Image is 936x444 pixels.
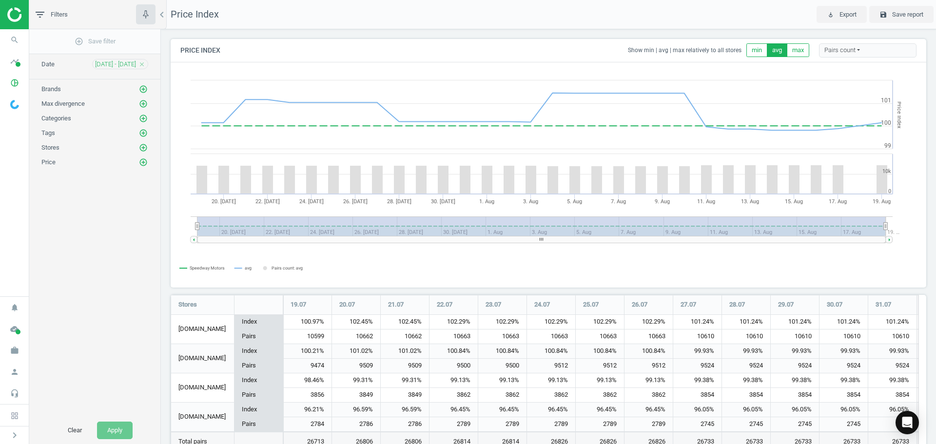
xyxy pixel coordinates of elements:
div: 9500 [478,359,526,373]
div: 10610 [868,329,916,344]
div: 102.45% [332,315,380,329]
div: [DOMAIN_NAME] [171,373,234,402]
tspan: Price Index [896,101,902,128]
text: 100 [881,119,891,126]
span: Max divergence [41,100,85,107]
span: 22.07 [437,300,452,309]
i: timeline [5,52,24,71]
div: 96.45% [478,403,526,417]
tspan: 7. Aug [611,198,626,205]
span: 27.07 [681,300,696,309]
i: work [5,341,24,360]
div: 96.45% [527,403,575,417]
div: Index [234,403,283,417]
div: 9512 [527,359,575,373]
div: 102.29% [429,315,478,329]
i: add_circle_outline [139,85,148,94]
div: 102.45% [381,315,429,329]
div: 10663 [429,329,478,344]
button: max [787,43,809,57]
div: [DOMAIN_NAME] [171,315,234,344]
button: add_circle_outline [138,84,148,94]
div: 9474 [283,359,331,373]
div: 102.29% [527,315,575,329]
div: 10663 [624,329,673,344]
text: 0 [888,188,891,194]
span: Show min | avg | max relatively to all stores [628,46,746,55]
div: 2745 [868,417,916,431]
div: 2745 [673,417,721,431]
span: 21.07 [388,300,404,309]
i: add_circle_outline [139,114,148,123]
div: 100.84% [478,344,526,359]
div: 99.38% [722,373,770,388]
button: save Save report [869,6,934,23]
div: 10610 [771,329,819,344]
i: headset_mic [5,384,24,403]
div: 96.59% [332,403,380,417]
div: Index [234,315,283,329]
div: 2745 [722,417,770,431]
tspan: 19. Aug [873,198,891,205]
div: 99.93% [868,344,916,359]
div: 3856 [283,388,331,402]
div: 9524 [819,359,868,373]
div: 101.24% [819,315,868,329]
tspan: 1. Aug [479,198,494,205]
span: 28.07 [729,300,745,309]
i: person [5,363,24,381]
i: add_circle_outline [139,158,148,167]
tspan: 3. Aug [523,198,538,205]
i: cloud_done [5,320,24,338]
span: Save report [892,10,923,19]
tspan: 30. [DATE] [431,198,455,205]
i: add_circle_outline [139,129,148,137]
div: 9524 [722,359,770,373]
div: 3854 [868,388,916,402]
div: 3849 [381,388,429,402]
div: 101.02% [332,344,380,359]
div: 10610 [819,329,868,344]
div: 96.05% [722,403,770,417]
div: 99.93% [771,344,819,359]
div: 99.13% [429,373,478,388]
div: [DOMAIN_NAME] [171,403,234,431]
button: play_for_work Export [817,6,867,23]
span: Stores [178,300,197,309]
button: avg [767,43,787,57]
span: Stores [41,144,59,151]
text: 99 [884,142,891,149]
text: 10k [882,168,891,174]
div: [DOMAIN_NAME] [171,344,234,373]
button: add_circle_outline [138,157,148,167]
span: Filters [51,10,68,19]
div: Pairs [234,417,283,431]
div: 102.29% [624,315,673,329]
div: 96.59% [381,403,429,417]
div: 10610 [673,329,721,344]
tspan: 17. Aug [829,198,847,205]
tspan: 15. Aug [785,198,803,205]
div: 3862 [624,388,673,402]
div: 2789 [478,417,526,431]
div: 99.31% [381,373,429,388]
button: min [746,43,767,57]
div: 96.45% [576,403,624,417]
i: close [138,61,145,68]
div: 100.84% [576,344,624,359]
i: chevron_right [9,429,20,441]
div: 3862 [576,388,624,402]
tspan: Speedway Motors [190,266,225,270]
button: Apply [97,422,133,439]
tspan: Pairs count: avg [272,266,303,270]
div: 99.38% [771,373,819,388]
tspan: 20. [DATE] [212,198,236,205]
tspan: 22. [DATE] [255,198,280,205]
i: play_for_work [827,11,835,19]
div: 102.29% [478,315,526,329]
h4: Price Index [171,39,230,62]
div: Index [234,344,283,359]
div: 99.31% [332,373,380,388]
span: Export [839,10,857,19]
div: 99.13% [527,373,575,388]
